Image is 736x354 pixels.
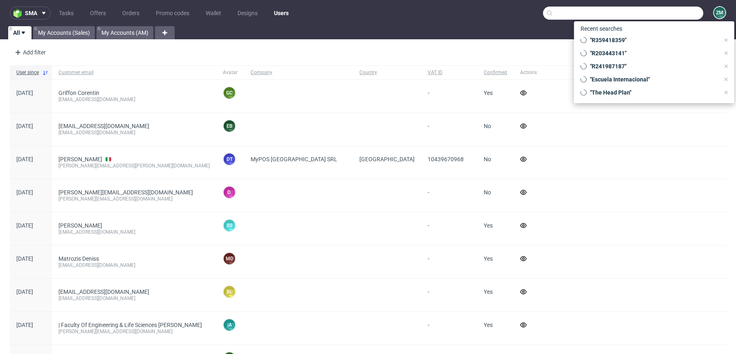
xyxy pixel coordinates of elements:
[587,62,720,70] span: "R241987187"
[428,322,429,328] span: -
[251,156,337,162] span: MyPOS [GEOGRAPHIC_DATA] SRL
[33,26,95,39] a: My Accounts (Sales)
[484,189,491,196] span: No
[16,289,33,295] span: [DATE]
[16,222,33,229] span: [DATE]
[484,222,493,229] span: Yes
[16,189,33,196] span: [DATE]
[251,69,346,76] span: Company
[58,322,202,328] a: | Faculty Of Engineering & Life Sciences [PERSON_NAME]
[117,7,144,20] a: Orders
[58,262,210,268] div: [EMAIL_ADDRESS][DOMAIN_NAME]
[201,7,226,20] a: Wallet
[58,90,99,96] a: Griffon Corentin
[16,90,33,96] span: [DATE]
[10,7,51,20] button: sma
[484,289,493,295] span: Yes
[58,196,210,202] div: [PERSON_NAME][EMAIL_ADDRESS][DOMAIN_NAME]
[269,7,294,20] a: Users
[223,69,238,76] span: Avatar
[58,129,210,136] div: [EMAIL_ADDRESS][DOMAIN_NAME]
[520,69,537,76] span: Actions
[58,222,102,229] a: [PERSON_NAME]
[96,26,153,39] a: My Accounts (AM)
[58,289,149,295] a: [EMAIL_ADDRESS][DOMAIN_NAME]
[428,255,429,262] span: -
[587,88,720,97] span: "The Head Plan"
[224,253,235,264] figcaption: MD
[25,10,37,16] span: sma
[484,255,493,262] span: Yes
[58,123,149,129] a: [EMAIL_ADDRESS][DOMAIN_NAME]
[58,162,210,169] div: [PERSON_NAME][EMAIL_ADDRESS][PERSON_NAME][DOMAIN_NAME]
[16,255,33,262] span: [DATE]
[54,7,79,20] a: Tasks
[577,22,626,35] span: Recent searches
[484,322,493,328] span: Yes
[428,189,429,196] span: -
[58,69,210,76] span: Customer email
[714,7,725,18] figcaption: ZM
[359,69,415,76] span: Country
[224,153,235,165] figcaption: DT
[359,156,415,162] span: [GEOGRAPHIC_DATA]
[224,220,235,231] figcaption: SS
[428,69,471,76] span: VAT ID
[58,189,193,196] a: [PERSON_NAME][EMAIL_ADDRESS][DOMAIN_NAME]
[58,328,210,335] div: [PERSON_NAME][EMAIL_ADDRESS][DOMAIN_NAME]
[587,49,720,57] span: "R203443141"
[428,123,429,129] span: -
[58,96,210,103] div: [EMAIL_ADDRESS][DOMAIN_NAME]
[484,69,507,76] span: Confirmed
[587,75,720,83] span: "Escuela Internacional"
[428,156,464,162] span: 10439670968
[587,36,720,44] span: "R359418359"
[224,87,235,99] figcaption: GC
[58,156,102,162] a: [PERSON_NAME]
[85,7,111,20] a: Offers
[224,187,235,198] figcaption: d.
[16,123,33,129] span: [DATE]
[428,90,429,96] span: -
[233,7,263,20] a: Designs
[224,120,235,132] figcaption: eb
[428,222,429,229] span: -
[224,319,235,331] figcaption: |A
[484,90,493,96] span: Yes
[58,229,210,235] div: [EMAIL_ADDRESS][DOMAIN_NAME]
[58,295,210,302] div: [EMAIL_ADDRESS][DOMAIN_NAME]
[13,9,25,18] img: logo
[16,322,33,328] span: [DATE]
[224,286,235,298] figcaption: bl
[428,289,429,295] span: -
[8,26,31,39] a: All
[16,69,39,76] span: User since
[11,46,47,59] div: Add filter
[484,156,491,162] span: No
[484,123,491,129] span: No
[151,7,194,20] a: Promo codes
[58,255,99,262] a: Matrozis Deniss
[16,156,33,162] span: [DATE]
